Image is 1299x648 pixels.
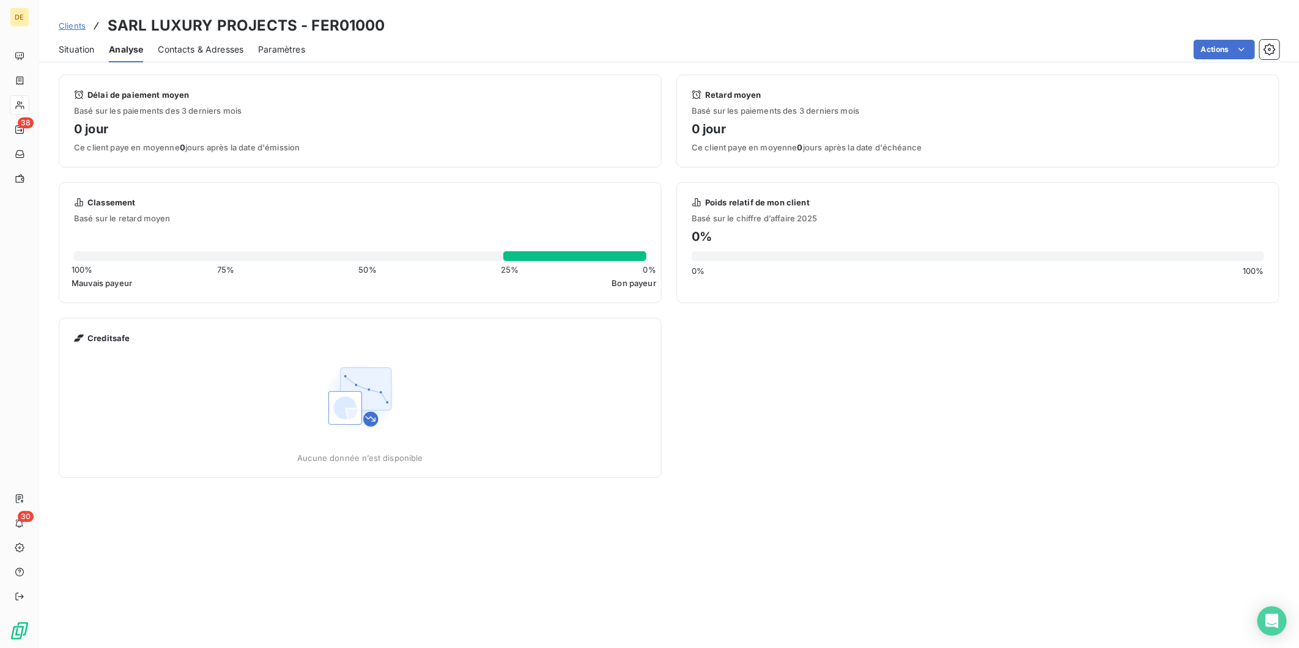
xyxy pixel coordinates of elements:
[87,90,189,100] span: Délai de paiement moyen
[59,213,661,223] span: Basé sur le retard moyen
[501,265,519,274] span: 25 %
[59,20,86,32] a: Clients
[59,43,94,56] span: Situation
[74,106,646,116] span: Basé sur les paiements des 3 derniers mois
[217,265,234,274] span: 75 %
[692,227,1264,246] h4: 0 %
[692,106,1264,116] span: Basé sur les paiements des 3 derniers mois
[1257,606,1287,636] div: Open Intercom Messenger
[87,197,136,207] span: Classement
[692,266,705,276] span: 0 %
[692,142,1264,152] span: Ce client paye en moyenne jours après la date d'échéance
[798,142,803,152] span: 0
[72,265,93,274] span: 100 %
[692,213,1264,223] span: Basé sur le chiffre d’affaire 2025
[180,142,185,152] span: 0
[74,142,646,152] span: Ce client paye en moyenne jours après la date d'émission
[18,117,34,128] span: 38
[705,197,810,207] span: Poids relatif de mon client
[297,453,423,463] span: Aucune donnée n’est disponible
[358,265,376,274] span: 50 %
[612,278,657,288] span: Bon payeur
[87,333,130,343] span: Creditsafe
[1243,266,1264,276] span: 100 %
[1194,40,1255,59] button: Actions
[705,90,761,100] span: Retard moyen
[108,15,385,37] h3: SARL LUXURY PROJECTS - FER01000
[158,43,243,56] span: Contacts & Adresses
[10,7,29,27] div: DE
[109,43,143,56] span: Analyse
[72,278,132,288] span: Mauvais payeur
[18,511,34,522] span: 30
[258,43,305,56] span: Paramètres
[59,21,86,31] span: Clients
[321,358,399,436] img: Empty state
[10,621,29,641] img: Logo LeanPay
[692,119,1264,139] h4: 0 jour
[643,265,656,274] span: 0 %
[74,119,646,139] h4: 0 jour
